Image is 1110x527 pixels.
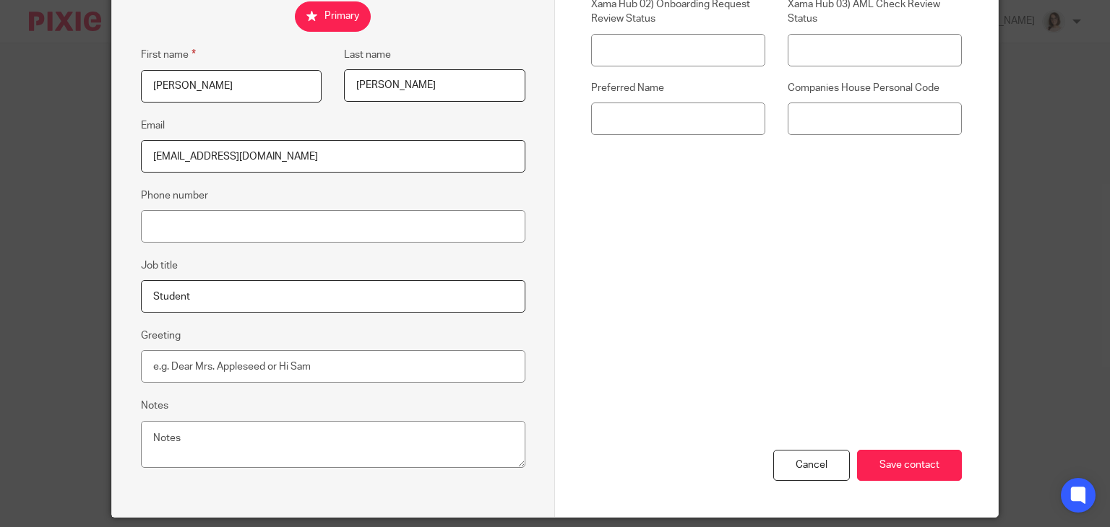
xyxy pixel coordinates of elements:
[141,258,178,273] label: Job title
[141,350,525,383] input: e.g. Dear Mrs. Appleseed or Hi Sam
[141,328,181,343] label: Greeting
[344,48,391,62] label: Last name
[773,450,850,481] div: Cancel
[591,81,765,95] label: Preferred Name
[857,450,962,481] input: Save contact
[141,398,168,413] label: Notes
[788,81,962,95] label: Companies House Personal Code
[141,188,208,203] label: Phone number
[141,46,196,63] label: First name
[141,118,165,133] label: Email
